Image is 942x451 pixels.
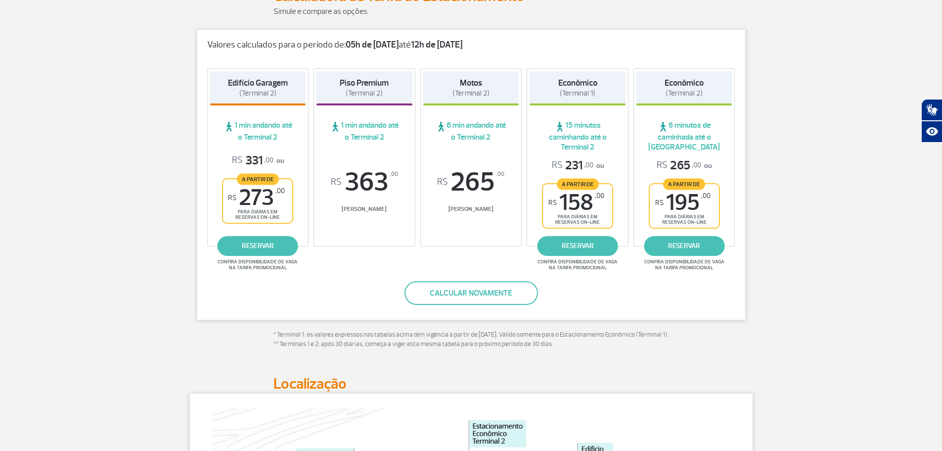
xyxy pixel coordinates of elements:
span: 6 min andando até o Terminal 2 [423,120,519,142]
p: ou [552,158,604,173]
a: reservar [538,236,618,256]
span: para diárias em reservas on-line [551,214,604,225]
strong: 05h de [DATE] [346,39,399,50]
sup: R$ [437,177,448,188]
span: (Terminal 2) [346,89,383,98]
span: Confira disponibilidade de vaga na tarifa promocional [643,259,726,271]
sup: ,00 [390,169,398,180]
strong: Edifício Garagem [228,78,288,88]
span: (Terminal 1) [560,89,595,98]
div: Plugin de acessibilidade da Hand Talk. [921,99,942,143]
span: 273 [228,187,285,209]
span: 195 [655,192,711,214]
span: (Terminal 2) [452,89,490,98]
span: 265 [657,158,701,173]
span: para diárias em reservas on-line [231,209,284,220]
span: [PERSON_NAME] [316,205,412,213]
button: Abrir recursos assistivos. [921,121,942,143]
p: ou [232,153,284,168]
span: 1 min andando até o Terminal 2 [210,120,306,142]
sup: R$ [331,177,342,188]
p: Valores calculados para o período de: até [207,40,735,50]
sup: R$ [228,194,236,202]
span: 6 minutos de caminhada até o [GEOGRAPHIC_DATA] [636,120,732,152]
strong: Motos [460,78,482,88]
p: Simule e compare as opções. [273,5,669,17]
span: 363 [316,169,412,196]
sup: ,00 [496,169,504,180]
span: [PERSON_NAME] [423,205,519,213]
span: 158 [548,192,604,214]
span: 15 minutos caminhando até o Terminal 2 [530,120,626,152]
a: reservar [644,236,724,256]
h2: Localização [273,375,669,393]
span: 265 [423,169,519,196]
span: 231 [552,158,593,173]
span: Confira disponibilidade de vaga na tarifa promocional [216,259,299,271]
strong: 12h de [DATE] [411,39,462,50]
strong: Econômico [558,78,597,88]
sup: ,00 [701,192,711,200]
strong: Piso Premium [340,78,389,88]
sup: R$ [548,199,557,207]
button: Abrir tradutor de língua de sinais. [921,99,942,121]
a: reservar [218,236,298,256]
button: Calcular novamente [404,281,538,305]
span: 331 [232,153,273,168]
span: A partir de [237,173,279,185]
span: 1 min andando até o Terminal 2 [316,120,412,142]
span: A partir de [557,178,599,190]
span: A partir de [663,178,705,190]
span: (Terminal 2) [239,89,276,98]
sup: R$ [655,199,664,207]
span: Confira disponibilidade de vaga na tarifa promocional [536,259,619,271]
sup: ,00 [275,187,285,195]
span: (Terminal 2) [666,89,703,98]
sup: ,00 [595,192,604,200]
p: * Terminal 1: os valores expressos nas tabelas acima têm vigência a partir de [DATE]. Válido some... [273,330,669,350]
span: para diárias em reservas on-line [658,214,711,225]
p: ou [657,158,712,173]
strong: Econômico [665,78,704,88]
